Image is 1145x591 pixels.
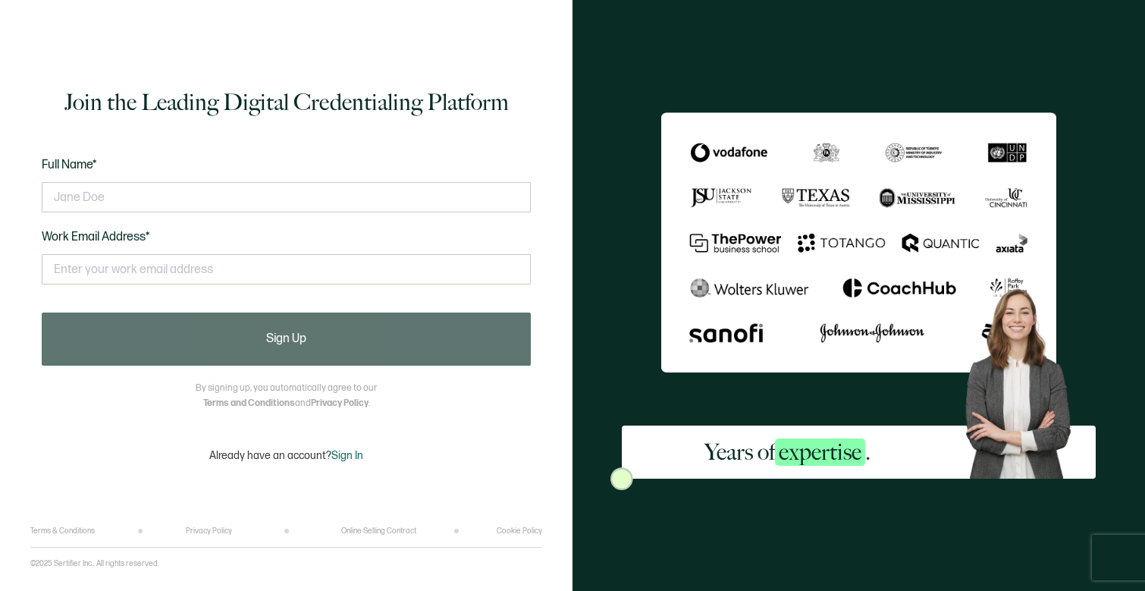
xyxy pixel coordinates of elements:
[331,449,363,462] span: Sign In
[775,439,865,466] span: expertise
[311,398,369,409] a: Privacy Policy
[661,112,1056,373] img: Sertifier Signup - Years of <span class="strong-h">expertise</span>.
[209,449,363,462] p: Already have an account?
[203,398,295,409] a: Terms and Conditions
[610,467,633,490] img: Sertifier Signup
[497,527,542,536] a: Cookie Policy
[196,381,377,411] p: By signing up, you automatically agree to our and .
[704,437,871,467] h2: Years of .
[42,158,97,172] span: Full Name*
[42,230,150,244] span: Work Email Address*
[42,254,531,284] input: Enter your work email address
[64,87,509,118] h1: Join the Leading Digital Credentialing Platform
[954,279,1096,479] img: Sertifier Signup - Years of <span class="strong-h">expertise</span>. Hero
[42,313,531,366] button: Sign Up
[30,527,95,536] a: Terms & Conditions
[30,559,159,568] p: ©2025 Sertifier Inc.. All rights reserved.
[266,333,306,345] span: Sign Up
[341,527,416,536] a: Online Selling Contract
[186,527,232,536] a: Privacy Policy
[42,182,531,212] input: Jane Doe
